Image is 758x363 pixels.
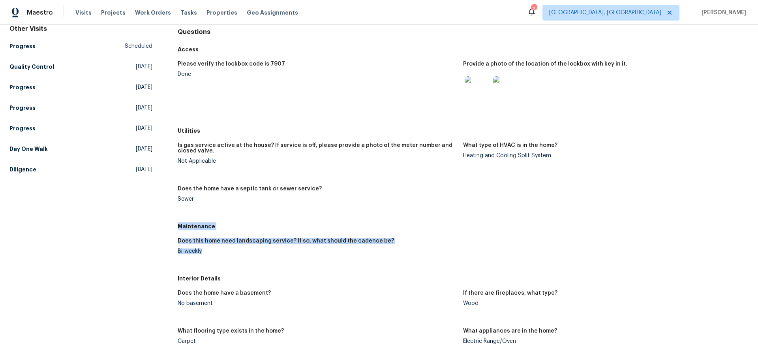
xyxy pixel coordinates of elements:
span: Scheduled [125,42,152,50]
h5: What appliances are in the home? [463,328,557,334]
span: Projects [101,9,126,17]
h5: Provide a photo of the location of the lockbox with key in it. [463,61,627,67]
h5: Diligence [9,166,36,173]
div: Done [178,71,457,77]
span: [DATE] [136,124,152,132]
h5: Progress [9,124,36,132]
h5: Does this home need landscaping service? If so, what should the cadence be? [178,238,394,244]
span: Properties [206,9,237,17]
a: Diligence[DATE] [9,162,152,177]
h5: Is gas service active at the house? If service is off, please provide a photo of the meter number... [178,143,457,154]
div: Carpet [178,339,457,344]
h5: Access [178,45,749,53]
a: Progress[DATE] [9,80,152,94]
span: Maestro [27,9,53,17]
div: Not Applicable [178,158,457,164]
div: Bi-weekly [178,248,457,254]
span: [GEOGRAPHIC_DATA], [GEOGRAPHIC_DATA] [549,9,661,17]
div: Heating and Cooling Split System [463,153,742,158]
h5: Does the home have a basement? [178,290,271,296]
span: [DATE] [136,63,152,71]
h4: Questions [178,28,749,36]
h5: Please verify the lockbox code is 7907 [178,61,285,67]
h5: Progress [9,104,36,112]
span: [DATE] [136,104,152,112]
a: Day One Walk[DATE] [9,142,152,156]
h5: Maintenance [178,222,749,230]
h5: Interior Details [178,275,749,282]
h5: What flooring type exists in the home? [178,328,284,334]
h5: Progress [9,42,36,50]
div: Wood [463,301,742,306]
span: [DATE] [136,145,152,153]
span: Tasks [180,10,197,15]
div: Electric Range/Oven [463,339,742,344]
div: Sewer [178,196,457,202]
h5: Quality Control [9,63,54,71]
span: Work Orders [135,9,171,17]
a: Progress[DATE] [9,101,152,115]
span: Geo Assignments [247,9,298,17]
div: 2 [531,5,537,13]
h5: What type of HVAC is in the home? [463,143,557,148]
span: [DATE] [136,83,152,91]
h5: Progress [9,83,36,91]
span: [DATE] [136,166,152,173]
a: ProgressScheduled [9,39,152,53]
h5: Does the home have a septic tank or sewer service? [178,186,322,192]
h5: If there are fireplaces, what type? [463,290,557,296]
span: Visits [75,9,92,17]
h5: Utilities [178,127,749,135]
h5: Day One Walk [9,145,48,153]
a: Quality Control[DATE] [9,60,152,74]
div: Other Visits [9,25,152,33]
span: [PERSON_NAME] [698,9,746,17]
div: No basement [178,301,457,306]
a: Progress[DATE] [9,121,152,135]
